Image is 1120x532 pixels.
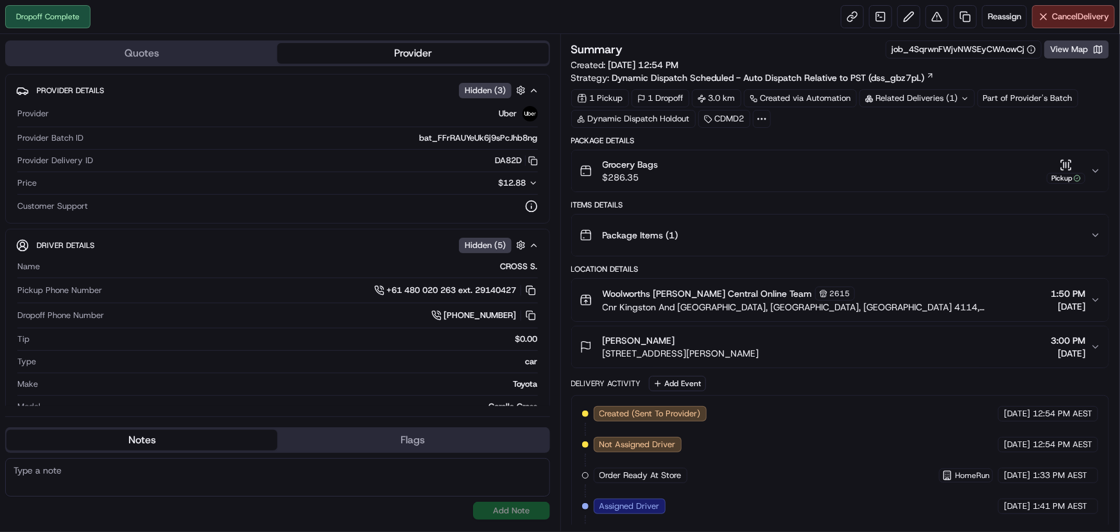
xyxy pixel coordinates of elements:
img: uber-new-logo.jpeg [522,106,538,121]
span: [DATE] [1004,501,1030,512]
span: 12:54 PM AEST [1033,439,1092,450]
span: 2615 [830,288,850,299]
button: Reassign [982,5,1027,28]
span: Tip [17,333,30,345]
button: Provider DetailsHidden (3) [16,80,539,101]
span: Created (Sent To Provider) [599,408,701,420]
span: Dynamic Dispatch Scheduled - Auto Dispatch Relative to PST (dss_gbz7pL) [612,71,925,84]
span: Cnr Kingston And [GEOGRAPHIC_DATA], [GEOGRAPHIC_DATA], [GEOGRAPHIC_DATA] 4114, [GEOGRAPHIC_DATA] [603,301,1046,314]
span: [PHONE_NUMBER] [444,310,517,321]
button: Grocery Bags$286.35Pickup [572,150,1109,191]
div: 💻 [108,188,119,198]
div: Related Deliveries (1) [859,89,975,107]
span: 1:50 PM [1051,287,1085,300]
span: $286.35 [603,171,659,184]
div: $0.00 [35,333,538,345]
span: Model [17,401,40,412]
span: bat_FFrRAUYeUk6j9sPcJhb8ng [420,132,538,144]
span: $12.88 [499,177,526,188]
button: Add Event [649,376,706,391]
div: Start new chat [44,123,211,136]
span: Pickup Phone Number [17,285,102,296]
div: 1 Dropoff [632,89,689,107]
span: [PERSON_NAME] [603,334,675,347]
button: Quotes [6,43,277,64]
span: [DATE] [1051,347,1085,360]
button: Start new chat [218,127,234,142]
div: Dynamic Dispatch Holdout [571,110,696,128]
img: Nash [13,13,39,39]
button: Pickup [1047,159,1085,184]
button: CancelDelivery [1032,5,1115,28]
button: Driver DetailsHidden (5) [16,235,539,256]
div: Items Details [571,200,1110,210]
div: 1 Pickup [571,89,629,107]
span: Provider Details [37,85,104,96]
span: Created: [571,58,679,71]
span: Reassign [988,11,1021,22]
div: 3.0 km [692,89,741,107]
span: 12:54 PM AEST [1033,408,1092,420]
a: Created via Automation [744,89,857,107]
span: Order Ready At Store [599,470,682,481]
span: Name [17,261,40,272]
span: 1:41 PM AEST [1033,501,1087,512]
span: Package Items ( 1 ) [603,229,678,242]
div: CROSS S. [45,261,538,272]
span: 3:00 PM [1051,334,1085,347]
a: 📗Knowledge Base [8,181,103,204]
span: Make [17,378,38,390]
button: Hidden (3) [459,82,529,98]
div: Toyota [43,378,538,390]
button: Woolworths [PERSON_NAME] Central Online Team2615Cnr Kingston And [GEOGRAPHIC_DATA], [GEOGRAPHIC_D... [572,279,1109,321]
button: Flags [277,430,548,450]
div: 📗 [13,188,23,198]
a: Dynamic Dispatch Scheduled - Auto Dispatch Relative to PST (dss_gbz7pL) [612,71,935,84]
span: Price [17,177,37,189]
button: Provider [277,43,548,64]
span: Provider [17,108,49,120]
span: Woolworths [PERSON_NAME] Central Online Team [603,287,813,300]
input: Got a question? Start typing here... [33,83,231,96]
a: +61 480 020 263 ext. 29140427 [374,283,538,297]
span: [STREET_ADDRESS][PERSON_NAME] [603,347,759,360]
span: [DATE] 12:54 PM [608,59,679,71]
button: Hidden (5) [459,237,529,253]
button: [PERSON_NAME][STREET_ADDRESS][PERSON_NAME]3:00 PM[DATE] [572,326,1109,368]
span: [DATE] [1004,408,1030,420]
span: Driver Details [37,240,94,251]
div: Pickup [1047,173,1085,184]
span: Assigned Driver [599,501,660,512]
span: Cancel Delivery [1052,11,1109,22]
div: Strategy: [571,71,935,84]
button: $12.88 [425,177,538,189]
span: Not Assigned Driver [599,439,676,450]
div: Location Details [571,264,1110,274]
a: Powered byPylon [90,217,155,227]
span: +61 480 020 263 ext. 29140427 [387,285,517,296]
span: Provider Delivery ID [17,155,93,166]
div: Package Details [571,136,1110,146]
button: DA82D [495,155,538,166]
span: Pylon [128,218,155,227]
span: Dropoff Phone Number [17,310,104,321]
span: Provider Batch ID [17,132,83,144]
div: CDMD2 [698,110,750,128]
span: [DATE] [1004,439,1030,450]
span: [DATE] [1051,300,1085,313]
img: 1736555255976-a54dd68f-1ca7-489b-9aae-adbdc363a1c4 [13,123,36,146]
span: Hidden ( 3 ) [465,85,506,96]
span: Uber [499,108,517,120]
span: [DATE] [1004,470,1030,481]
button: Package Items (1) [572,215,1109,256]
span: Customer Support [17,200,88,212]
span: Grocery Bags [603,158,659,171]
a: 💻API Documentation [103,181,211,204]
button: job_4SqrwnFWjvNWSEyCWAowCj [892,44,1036,55]
span: Knowledge Base [26,186,98,199]
button: [PHONE_NUMBER] [431,308,538,323]
span: Hidden ( 5 ) [465,240,506,251]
